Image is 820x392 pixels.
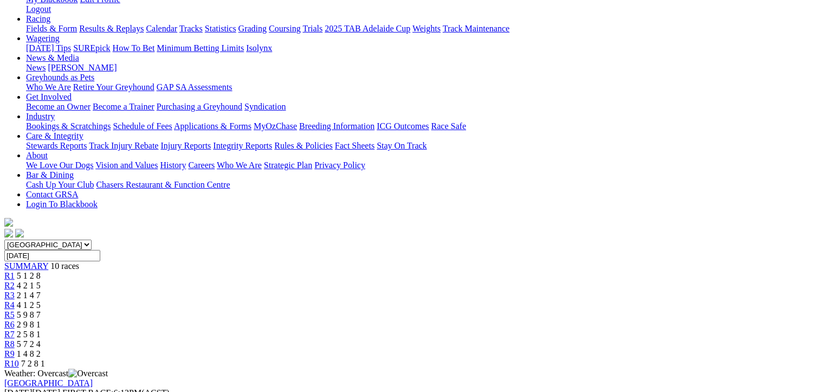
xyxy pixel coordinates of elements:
[4,369,108,378] span: Weather: Overcast
[4,271,15,280] a: R1
[299,121,375,131] a: Breeding Information
[157,102,242,111] a: Purchasing a Greyhound
[205,24,236,33] a: Statistics
[26,92,72,101] a: Get Involved
[68,369,108,378] img: Overcast
[26,121,111,131] a: Bookings & Scratchings
[113,121,172,131] a: Schedule of Fees
[26,200,98,209] a: Login To Blackbook
[4,229,13,237] img: facebook.svg
[26,4,51,14] a: Logout
[264,160,312,170] a: Strategic Plan
[4,359,19,368] a: R10
[26,151,48,160] a: About
[17,281,41,290] span: 4 2 1 5
[314,160,365,170] a: Privacy Policy
[26,112,55,121] a: Industry
[26,102,91,111] a: Become an Owner
[26,73,94,82] a: Greyhounds as Pets
[443,24,509,33] a: Track Maintenance
[26,121,816,131] div: Industry
[4,300,15,310] a: R4
[17,300,41,310] span: 4 1 2 5
[48,63,117,72] a: [PERSON_NAME]
[21,359,45,368] span: 7 2 8 1
[269,24,301,33] a: Coursing
[15,229,24,237] img: twitter.svg
[17,349,41,358] span: 1 4 8 2
[157,82,233,92] a: GAP SA Assessments
[4,310,15,319] a: R5
[160,160,186,170] a: History
[246,43,272,53] a: Isolynx
[179,24,203,33] a: Tracks
[302,24,322,33] a: Trials
[4,281,15,290] span: R2
[26,102,816,112] div: Get Involved
[4,378,93,388] a: [GEOGRAPHIC_DATA]
[160,141,211,150] a: Injury Reports
[26,43,816,53] div: Wagering
[213,141,272,150] a: Integrity Reports
[17,330,41,339] span: 2 5 8 1
[4,330,15,339] a: R7
[377,141,427,150] a: Stay On Track
[26,53,79,62] a: News & Media
[95,160,158,170] a: Vision and Values
[26,63,46,72] a: News
[89,141,158,150] a: Track Injury Rebate
[26,34,60,43] a: Wagering
[4,250,100,261] input: Select date
[4,261,48,271] a: SUMMARY
[412,24,441,33] a: Weights
[4,349,15,358] a: R9
[26,82,71,92] a: Who We Are
[93,102,154,111] a: Become a Trainer
[113,43,155,53] a: How To Bet
[26,160,816,170] div: About
[26,141,87,150] a: Stewards Reports
[26,141,816,151] div: Care & Integrity
[377,121,429,131] a: ICG Outcomes
[217,160,262,170] a: Who We Are
[79,24,144,33] a: Results & Replays
[73,82,154,92] a: Retire Your Greyhound
[26,24,816,34] div: Racing
[254,121,297,131] a: MyOzChase
[26,24,77,33] a: Fields & Form
[17,271,41,280] span: 5 1 2 8
[335,141,375,150] a: Fact Sheets
[50,261,79,271] span: 10 races
[274,141,333,150] a: Rules & Policies
[26,180,94,189] a: Cash Up Your Club
[26,160,93,170] a: We Love Our Dogs
[17,291,41,300] span: 2 1 4 7
[431,121,466,131] a: Race Safe
[17,310,41,319] span: 5 9 8 7
[26,82,816,92] div: Greyhounds as Pets
[4,291,15,300] a: R3
[26,131,83,140] a: Care & Integrity
[146,24,177,33] a: Calendar
[4,320,15,329] a: R6
[26,190,78,199] a: Contact GRSA
[26,170,74,179] a: Bar & Dining
[4,339,15,349] a: R8
[73,43,110,53] a: SUREpick
[157,43,244,53] a: Minimum Betting Limits
[26,43,71,53] a: [DATE] Tips
[26,63,816,73] div: News & Media
[26,180,816,190] div: Bar & Dining
[4,218,13,227] img: logo-grsa-white.png
[238,24,267,33] a: Grading
[244,102,286,111] a: Syndication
